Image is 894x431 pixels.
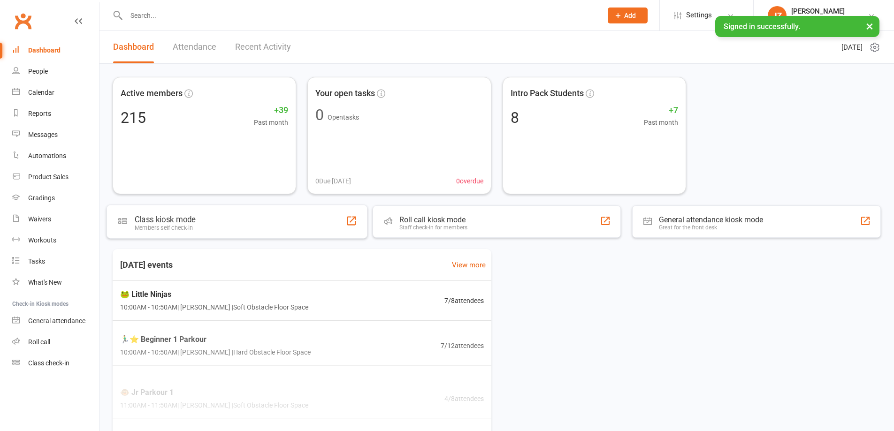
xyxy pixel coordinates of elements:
div: 215 [121,110,146,125]
div: Waivers [28,215,51,223]
a: Class kiosk mode [12,353,99,374]
span: Signed in successfully. [724,22,800,31]
a: Calendar [12,82,99,103]
a: Automations [12,145,99,166]
div: Members self check-in [135,224,196,231]
div: General attendance kiosk mode [659,215,763,224]
div: Roll call kiosk mode [399,215,467,224]
div: Staff check-in for members [399,224,467,231]
div: Messages [28,131,58,138]
div: Product Sales [28,173,69,181]
button: × [861,16,878,36]
span: 🏃‍♂️⭐ Beginner 1 Parkour [120,333,311,346]
div: Calendar [28,89,54,96]
div: The Movement Park LLC [791,15,863,24]
a: View more [452,259,486,271]
div: [PERSON_NAME] [791,7,863,15]
div: 0 [315,107,324,122]
div: Roll call [28,338,50,346]
input: Search... [123,9,596,22]
div: Tasks [28,257,45,265]
span: 0 Due [DATE] [315,176,351,186]
div: What's New [28,279,62,286]
span: +7 [644,104,678,117]
div: Gradings [28,194,55,202]
span: Intro Pack Students [511,87,584,100]
div: People [28,68,48,75]
div: Automations [28,152,66,159]
div: General attendance [28,317,85,325]
span: 🐵 Jr Parkour 1 [120,386,308,399]
span: 10:00AM - 10:50AM | [PERSON_NAME] | Soft Obstacle Floor Space [120,302,308,312]
button: Add [608,8,648,23]
span: Settings [686,5,712,26]
a: General attendance kiosk mode [12,310,99,332]
a: Roll call [12,332,99,353]
a: Waivers [12,209,99,230]
a: What's New [12,272,99,293]
a: Clubworx [11,9,35,33]
div: 8 [511,110,519,125]
span: 0 overdue [456,176,483,186]
a: Workouts [12,230,99,251]
span: Your open tasks [315,87,375,100]
span: Add [624,12,636,19]
div: Class check-in [28,359,69,367]
span: +39 [254,104,288,117]
span: 7 / 12 attendees [441,340,484,351]
div: Dashboard [28,46,61,54]
div: Great for the front desk [659,224,763,231]
a: Attendance [173,31,216,63]
a: Product Sales [12,166,99,188]
a: Recent Activity [235,31,291,63]
a: Dashboard [113,31,154,63]
a: Reports [12,103,99,124]
span: 11:00AM - 11:50AM | [PERSON_NAME] | Soft Obstacle Floor Space [120,400,308,410]
span: 10:00AM - 10:50AM | [PERSON_NAME] | Hard Obstacle Floor Space [120,348,311,358]
a: Tasks [12,251,99,272]
span: Open tasks [328,113,359,121]
span: Past month [254,117,288,128]
span: Past month [644,117,678,128]
a: Dashboard [12,40,99,61]
span: 4 / 8 attendees [444,393,484,403]
a: Messages [12,124,99,145]
span: 7 / 8 attendees [444,295,484,306]
div: Reports [28,110,51,117]
div: Workouts [28,236,56,244]
a: People [12,61,99,82]
a: Gradings [12,188,99,209]
span: Active members [121,87,183,100]
span: 🐸 Little Ninjas [120,288,308,301]
div: Class kiosk mode [135,215,196,224]
div: JZ [768,6,787,25]
h3: [DATE] events [113,257,180,273]
span: [DATE] [841,42,863,53]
